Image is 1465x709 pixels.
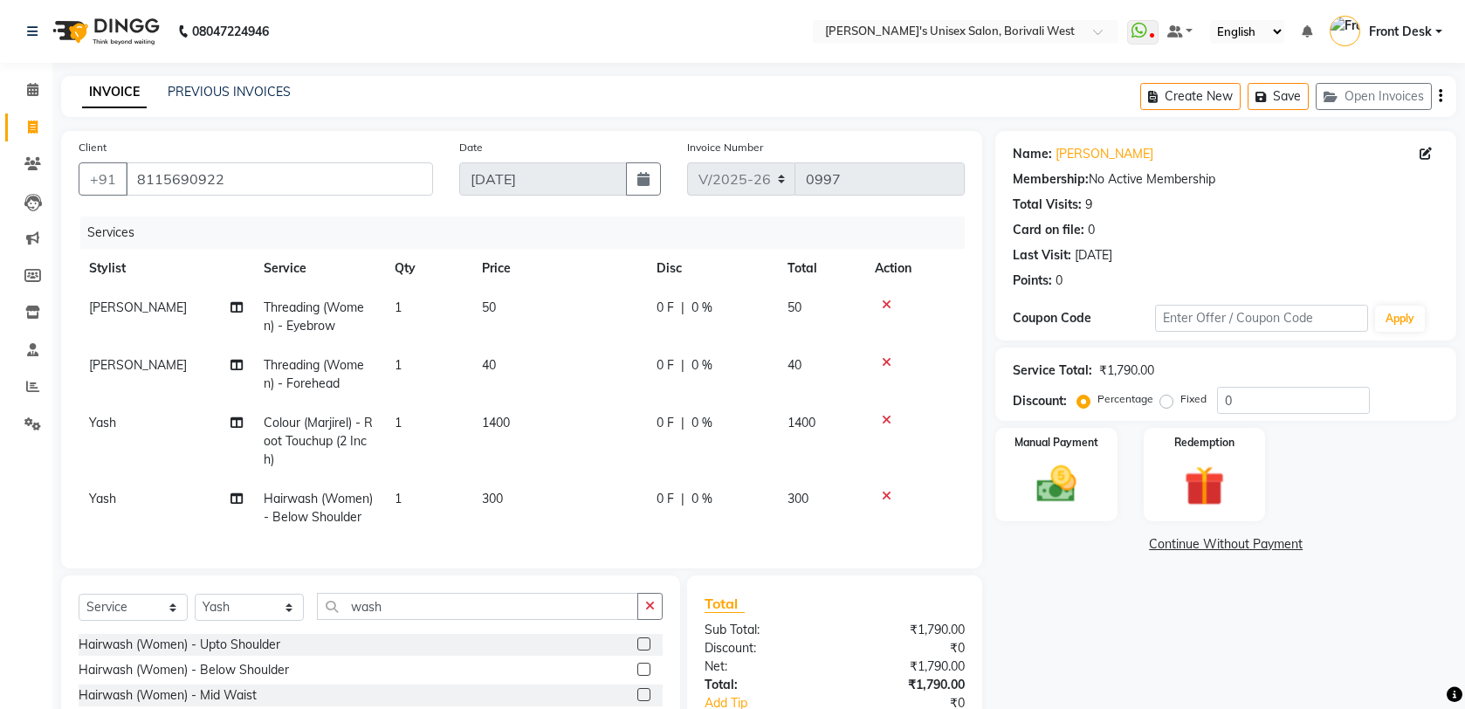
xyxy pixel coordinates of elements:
[691,299,712,317] span: 0 %
[835,639,978,657] div: ₹0
[168,84,291,100] a: PREVIOUS INVOICES
[1013,145,1052,163] div: Name:
[788,415,815,430] span: 1400
[681,490,684,508] span: |
[459,140,483,155] label: Date
[1097,391,1153,407] label: Percentage
[482,299,496,315] span: 50
[657,299,674,317] span: 0 F
[788,299,801,315] span: 50
[1056,272,1063,290] div: 0
[657,414,674,432] span: 0 F
[1369,23,1432,41] span: Front Desk
[1075,246,1112,265] div: [DATE]
[691,676,835,694] div: Total:
[395,415,402,430] span: 1
[126,162,433,196] input: Search by Name/Mobile/Email/Code
[253,249,384,288] th: Service
[79,162,127,196] button: +91
[1140,83,1241,110] button: Create New
[1013,361,1092,380] div: Service Total:
[681,356,684,375] span: |
[395,491,402,506] span: 1
[1099,361,1154,380] div: ₹1,790.00
[1085,196,1092,214] div: 9
[1013,272,1052,290] div: Points:
[1316,83,1432,110] button: Open Invoices
[79,686,257,705] div: Hairwash (Women) - Mid Waist
[264,299,364,334] span: Threading (Women) - Eyebrow
[79,140,107,155] label: Client
[89,299,187,315] span: [PERSON_NAME]
[691,356,712,375] span: 0 %
[835,676,978,694] div: ₹1,790.00
[1013,170,1089,189] div: Membership:
[395,299,402,315] span: 1
[82,77,147,108] a: INVOICE
[471,249,646,288] th: Price
[80,217,978,249] div: Services
[79,249,253,288] th: Stylist
[705,595,745,613] span: Total
[395,357,402,373] span: 1
[264,357,364,391] span: Threading (Women) - Forehead
[1013,221,1084,239] div: Card on file:
[1174,435,1235,451] label: Redemption
[89,491,116,506] span: Yash
[1248,83,1309,110] button: Save
[1013,392,1067,410] div: Discount:
[657,356,674,375] span: 0 F
[79,636,280,654] div: Hairwash (Women) - Upto Shoulder
[317,593,638,620] input: Search or Scan
[1172,461,1237,511] img: _gift.svg
[777,249,864,288] th: Total
[1155,305,1368,332] input: Enter Offer / Coupon Code
[1056,145,1153,163] a: [PERSON_NAME]
[1013,196,1082,214] div: Total Visits:
[79,661,289,679] div: Hairwash (Women) - Below Shoulder
[482,357,496,373] span: 40
[788,357,801,373] span: 40
[264,415,373,467] span: Colour (Marjirel) - Root Touchup (2 Inch)
[1330,16,1360,46] img: Front Desk
[264,491,373,525] span: Hairwash (Women) - Below Shoulder
[691,639,835,657] div: Discount:
[657,490,674,508] span: 0 F
[482,491,503,506] span: 300
[1088,221,1095,239] div: 0
[1014,435,1098,451] label: Manual Payment
[999,535,1453,554] a: Continue Without Payment
[691,490,712,508] span: 0 %
[646,249,777,288] th: Disc
[691,414,712,432] span: 0 %
[1375,306,1425,332] button: Apply
[835,621,978,639] div: ₹1,790.00
[45,7,164,56] img: logo
[681,414,684,432] span: |
[384,249,471,288] th: Qty
[691,657,835,676] div: Net:
[1013,246,1071,265] div: Last Visit:
[482,415,510,430] span: 1400
[1013,170,1439,189] div: No Active Membership
[1013,309,1155,327] div: Coupon Code
[89,415,116,430] span: Yash
[691,621,835,639] div: Sub Total:
[1024,461,1090,507] img: _cash.svg
[835,657,978,676] div: ₹1,790.00
[788,491,808,506] span: 300
[864,249,965,288] th: Action
[1180,391,1207,407] label: Fixed
[192,7,269,56] b: 08047224946
[681,299,684,317] span: |
[687,140,763,155] label: Invoice Number
[89,357,187,373] span: [PERSON_NAME]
